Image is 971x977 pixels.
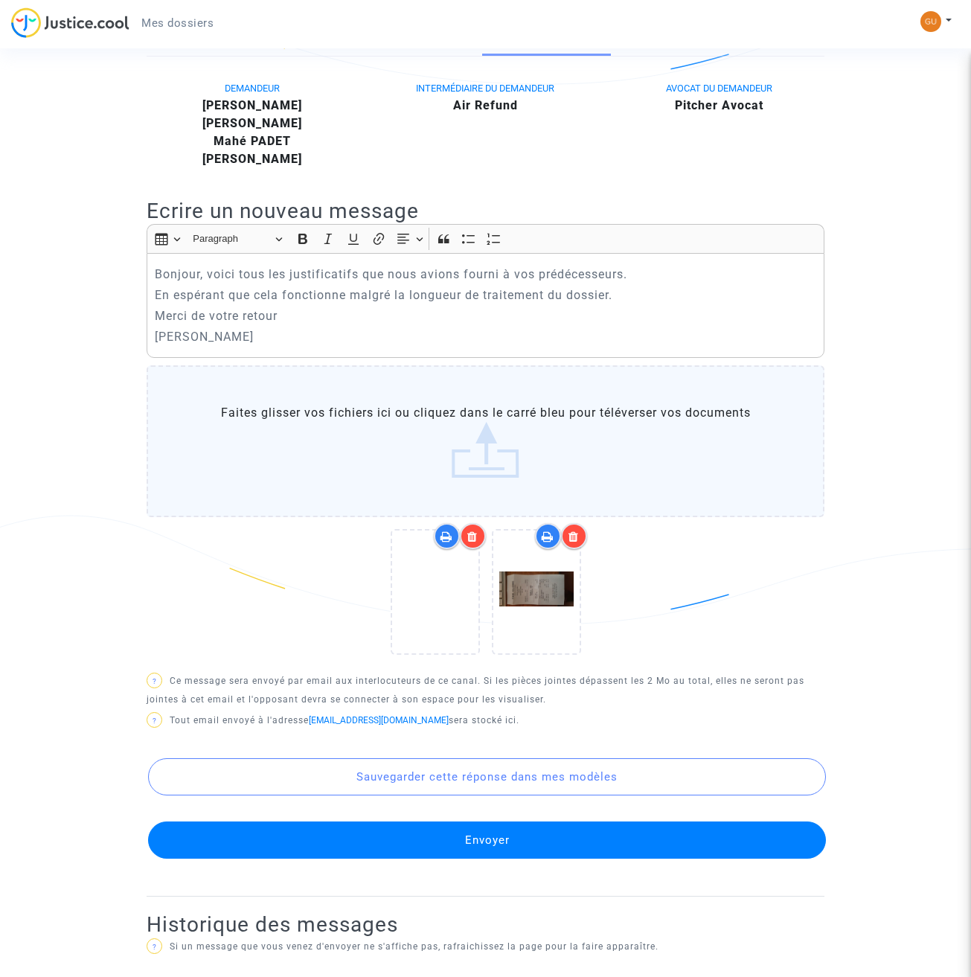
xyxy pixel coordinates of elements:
[147,938,824,956] p: Si un message que vous venez d'envoyer ne s'affiche pas, rafraichissez la page pour la faire appa...
[141,16,214,30] span: Mes dossiers
[155,286,817,304] p: En espérant que cela fonctionne malgré la longueur de traitement du dossier.
[225,83,280,94] span: DEMANDEUR
[416,83,554,94] span: INTERMÉDIAIRE DU DEMANDEUR
[11,7,129,38] img: jc-logo.svg
[214,134,291,148] b: Mahé PADET
[147,224,824,253] div: Editor toolbar
[675,98,763,112] b: Pitcher Avocat
[666,83,772,94] span: AVOCAT DU DEMANDEUR
[147,711,824,730] p: Tout email envoyé à l'adresse sera stocké ici.
[920,11,941,32] img: 0f98de517e9477d130af1375a4866e2e
[147,912,824,938] h2: Historique des messages
[148,758,826,795] button: Sauvegarder cette réponse dans mes modèles
[155,265,817,284] p: Bonjour, voici tous les justificatifs que nous avions fourni à vos prédécesseurs.
[193,230,270,248] span: Paragraph
[153,677,157,685] span: ?
[147,253,824,357] div: Rich Text Editor, main
[155,327,817,346] p: [PERSON_NAME]
[155,307,817,325] p: Merci de votre retour
[202,116,302,130] b: [PERSON_NAME]
[148,821,826,859] button: Envoyer
[309,715,449,725] a: [EMAIL_ADDRESS][DOMAIN_NAME]
[129,12,225,34] a: Mes dossiers
[453,98,518,112] b: Air Refund
[202,152,302,166] b: [PERSON_NAME]
[186,228,289,251] button: Paragraph
[147,198,824,224] h2: Ecrire un nouveau message
[153,717,157,725] span: ?
[153,943,157,951] span: ?
[202,98,302,112] b: [PERSON_NAME]
[147,672,824,709] p: Ce message sera envoyé par email aux interlocuteurs de ce canal. Si les pièces jointes dépassent ...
